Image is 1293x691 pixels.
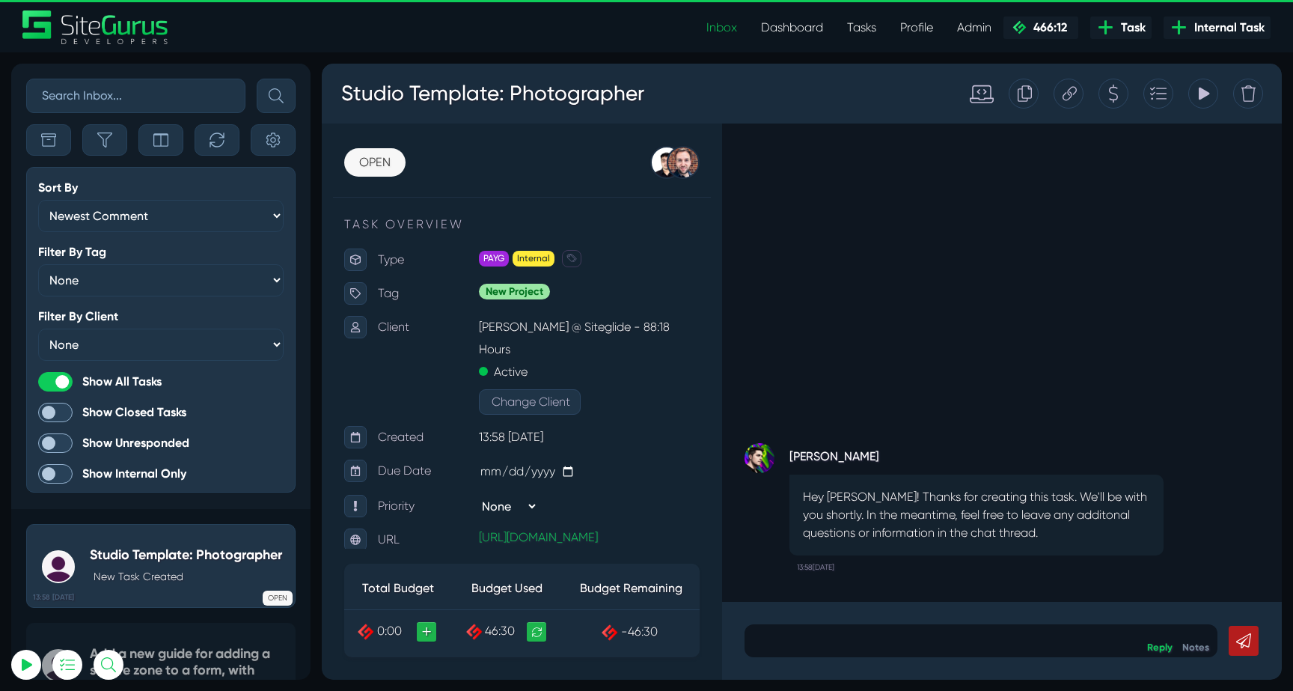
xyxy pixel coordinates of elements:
label: Sort By [38,182,78,194]
span: Internal Task [1188,19,1265,37]
th: Budget Remaining [241,504,378,547]
span: OPEN [263,591,293,606]
a: OPEN [22,85,84,113]
a: Recalculate Budget Used [205,558,224,578]
input: Search Inbox... [26,79,245,113]
label: Show Closed Tasks [38,403,284,422]
p: New Task Created [94,569,282,585]
strong: [PERSON_NAME] [468,380,842,402]
span: -46:30 [299,561,336,575]
span: PAYG [157,187,187,203]
th: Budget Used [130,504,240,547]
div: Create a Quote [777,15,807,45]
small: 13:58[DATE] [475,492,513,516]
span: 0:00 [55,560,80,574]
label: Filter By Tag [38,246,106,258]
p: Priority [56,431,157,454]
div: Delete Task [911,15,941,45]
h3: Studio Template: Photographer [19,10,323,49]
p: Due Date [56,396,157,418]
label: Filter By Client [38,311,118,323]
div: Add to Task Drawer [822,15,852,45]
th: Total Budget [22,504,130,547]
p: Tag [56,219,157,241]
a: Inbox [694,13,749,43]
p: Created [56,362,157,385]
label: Show Unresponded [38,433,284,453]
span: Task [1115,19,1146,37]
p: TASK OVERVIEW [22,152,378,170]
a: [URL][DOMAIN_NAME] [157,466,276,481]
p: URL [56,465,157,487]
input: Email [49,176,213,209]
a: Reply [825,578,851,589]
p: Client [56,252,157,275]
div: Copy this Task URL [732,15,762,45]
a: Admin [945,13,1003,43]
a: Internal Task [1164,16,1271,39]
span: New Project [157,220,228,236]
a: Tasks [835,13,888,43]
img: Sitegurus Logo [22,10,169,44]
h5: Studio Template: Photographer [90,547,282,564]
span: 46:30 [163,560,193,574]
button: Change Client [157,326,259,351]
a: + [95,558,114,578]
div: Duplicate this Task [687,15,717,45]
span: Internal [191,187,233,203]
p: Hey [PERSON_NAME]! Thanks for creating this task. We'll be with you shortly. In the meantime, fee... [481,424,828,478]
p: [PERSON_NAME] @ Siteglide - 88:18 Hours [157,252,378,297]
b: 13:58 [DATE] [33,592,74,603]
a: Task [1090,16,1152,39]
div: View Tracking Items [866,15,896,45]
span: 466:12 [1027,20,1067,34]
a: SiteGurus [22,10,169,44]
a: 13:58 [DATE] Studio Template: PhotographerNew Task Created OPEN [26,524,296,609]
label: Show Internal Only [38,464,284,484]
a: 466:12 [1003,16,1078,39]
a: Notes [861,578,887,589]
p: Type [56,185,157,207]
p: Active [172,297,206,320]
button: Log In [49,264,213,296]
a: Profile [888,13,945,43]
p: 13:58 [DATE] [157,362,378,385]
label: Show All Tasks [38,372,284,392]
a: Dashboard [749,13,835,43]
div: Standard [633,18,672,42]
